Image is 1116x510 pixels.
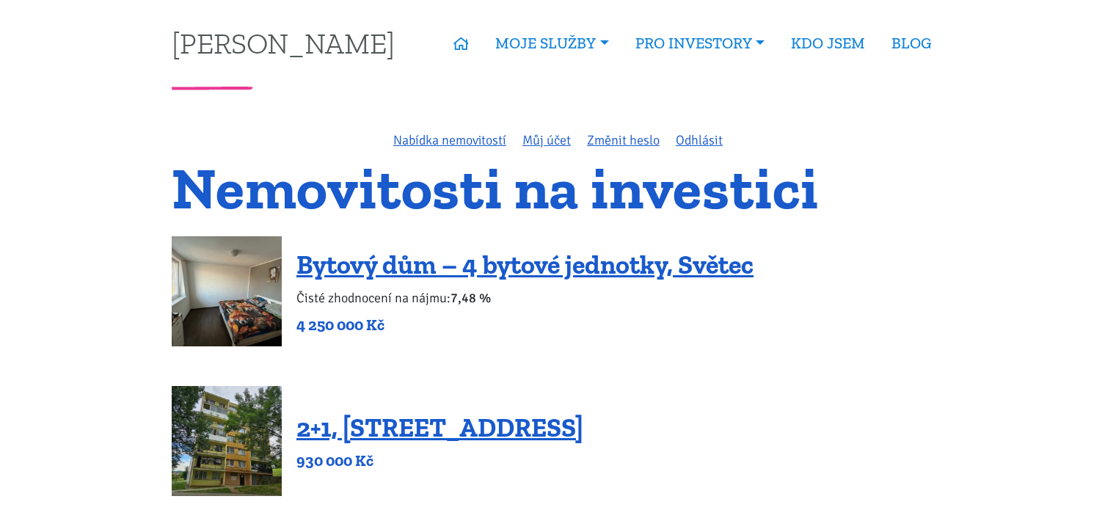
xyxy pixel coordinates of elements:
[482,26,621,60] a: MOJE SLUŽBY
[296,412,583,443] a: 2+1, [STREET_ADDRESS]
[296,288,754,308] p: Čisté zhodnocení na nájmu:
[522,132,571,148] a: Můj účet
[587,132,660,148] a: Změnit heslo
[296,249,754,280] a: Bytový dům – 4 bytové jednotky, Světec
[778,26,878,60] a: KDO JSEM
[393,132,506,148] a: Nabídka nemovitostí
[172,29,395,57] a: [PERSON_NAME]
[451,290,491,306] b: 7,48 %
[172,164,944,213] h1: Nemovitosti na investici
[622,26,778,60] a: PRO INVESTORY
[878,26,944,60] a: BLOG
[296,451,583,471] p: 930 000 Kč
[676,132,723,148] a: Odhlásit
[296,315,754,335] p: 4 250 000 Kč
